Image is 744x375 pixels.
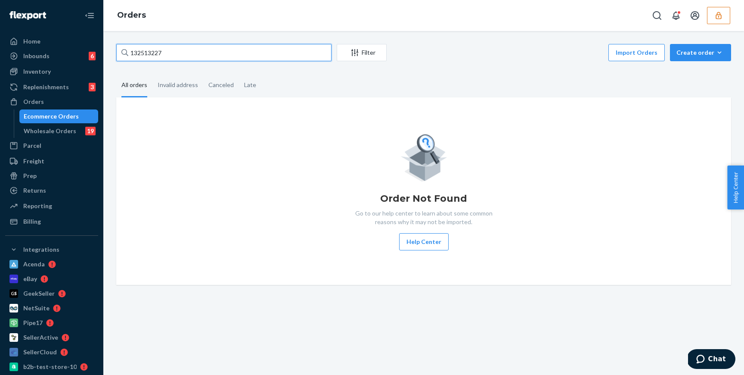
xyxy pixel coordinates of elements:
[23,186,46,195] div: Returns
[5,169,98,183] a: Prep
[244,74,256,96] div: Late
[23,202,52,210] div: Reporting
[208,74,234,96] div: Canceled
[85,127,96,135] div: 19
[23,275,37,283] div: eBay
[23,141,41,150] div: Parcel
[23,83,69,91] div: Replenishments
[688,349,735,371] iframe: Opens a widget where you can chat to one of our agents
[110,3,153,28] ol: breadcrumbs
[89,83,96,91] div: 3
[670,44,731,61] button: Create order
[23,37,40,46] div: Home
[23,333,58,342] div: SellerActive
[380,192,467,206] h1: Order Not Found
[337,44,387,61] button: Filter
[23,362,77,371] div: b2b-test-store-10
[5,139,98,153] a: Parcel
[24,127,76,135] div: Wholesale Orders
[5,95,98,109] a: Orders
[5,80,98,94] a: Replenishments3
[23,217,41,226] div: Billing
[23,157,44,166] div: Freight
[9,11,46,20] img: Flexport logo
[337,48,386,57] div: Filter
[5,287,98,300] a: GeekSeller
[23,245,59,254] div: Integrations
[121,74,147,97] div: All orders
[5,34,98,48] a: Home
[19,124,99,138] a: Wholesale Orders19
[158,74,198,96] div: Invalid address
[686,7,704,24] button: Open account menu
[23,172,37,180] div: Prep
[23,348,57,356] div: SellerCloud
[400,132,447,181] img: Empty list
[23,97,44,106] div: Orders
[23,289,55,298] div: GeekSeller
[23,304,50,312] div: NetSuite
[348,209,499,226] p: Go to our help center to learn about some common reasons why it may not be imported.
[23,52,50,60] div: Inbounds
[676,48,725,57] div: Create order
[5,243,98,256] button: Integrations
[89,52,96,60] div: 6
[5,360,98,374] a: b2b-test-store-10
[23,260,45,269] div: Acenda
[81,7,98,24] button: Close Navigation
[117,10,146,20] a: Orders
[727,166,744,209] button: Help Center
[5,272,98,286] a: eBay
[5,199,98,213] a: Reporting
[608,44,665,61] button: Import Orders
[23,67,51,76] div: Inventory
[5,301,98,315] a: NetSuite
[5,184,98,197] a: Returns
[5,65,98,78] a: Inventory
[399,233,449,250] button: Help Center
[5,49,98,63] a: Inbounds6
[5,215,98,228] a: Billing
[5,316,98,330] a: Pipe17
[24,112,79,121] div: Ecommerce Orders
[116,44,332,61] input: Search orders
[648,7,666,24] button: Open Search Box
[667,7,685,24] button: Open notifications
[19,109,99,123] a: Ecommerce Orders
[5,154,98,168] a: Freight
[5,331,98,344] a: SellerActive
[5,257,98,271] a: Acenda
[5,345,98,359] a: SellerCloud
[23,319,43,327] div: Pipe17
